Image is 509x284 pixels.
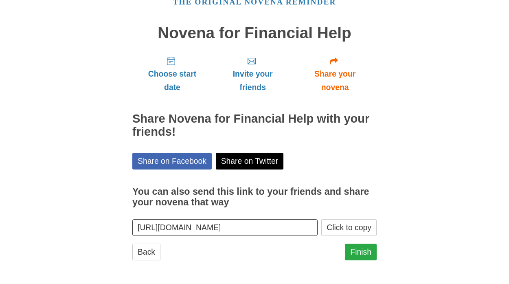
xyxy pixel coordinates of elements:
h2: Share Novena for Financial Help with your friends! [132,112,377,139]
span: Invite your friends [220,67,285,94]
a: Back [132,244,160,260]
a: Share on Twitter [216,153,284,170]
a: Invite your friends [212,50,293,98]
a: Finish [345,244,377,260]
a: Share your novena [293,50,377,98]
h3: You can also send this link to your friends and share your novena that way [132,187,377,207]
span: Share your novena [301,67,369,94]
button: Click to copy [321,219,377,236]
a: Choose start date [132,50,212,98]
a: Share on Facebook [132,153,212,170]
span: Choose start date [140,67,204,94]
h1: Novena for Financial Help [132,24,377,42]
